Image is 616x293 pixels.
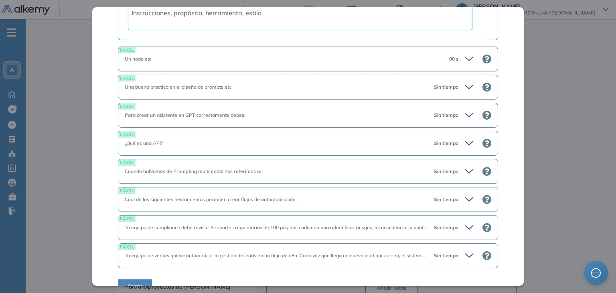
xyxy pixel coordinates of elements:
[128,283,142,290] span: Cerrar
[125,140,163,146] span: ¿Qué es una API?
[118,244,136,250] span: FÁCIL
[434,140,458,147] span: Sin tiempo
[125,84,231,90] span: Una buena práctica en el diseño de prompts es:
[118,279,152,293] button: Cerrar
[125,196,297,202] span: Cual de las siguientes herramientas permiten crear flujos de automatización:
[118,75,136,81] span: FÁCIL
[434,112,458,119] span: Sin tiempo
[125,168,261,174] span: Cuando hablamos de Prompting multimodal nos referimos a:
[118,103,136,109] span: FÁCIL
[434,224,458,231] span: Sin tiempo
[434,252,458,259] span: Sin tiempo
[449,55,458,63] span: 00 s
[125,56,151,62] span: Un nodo es:
[118,131,136,137] span: FÁCIL
[118,47,136,53] span: FÁCIL
[125,112,245,118] span: Para crear un asistente en GPT correctamente debes:
[434,83,458,91] span: Sin tiempo
[434,196,458,203] span: Sin tiempo
[118,216,136,222] span: FÁCIL
[118,159,136,165] span: FÁCIL
[434,168,458,175] span: Sin tiempo
[118,187,136,193] span: FÁCIL
[132,9,261,17] span: Instrucciones, propósito, herramienta, estilo
[591,268,601,278] span: message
